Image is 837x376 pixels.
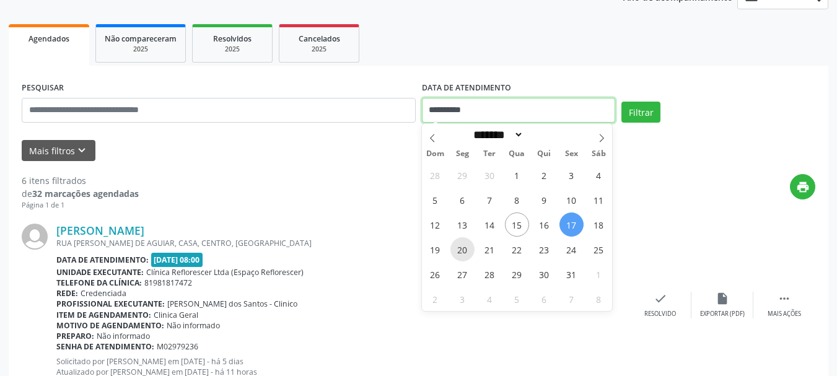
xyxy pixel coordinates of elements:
[56,331,94,341] b: Preparo:
[151,253,203,267] span: [DATE] 08:00
[587,237,611,261] span: Outubro 25, 2025
[559,262,584,286] span: Outubro 31, 2025
[157,341,198,352] span: M02979236
[423,262,447,286] span: Outubro 26, 2025
[105,45,177,54] div: 2025
[22,140,95,162] button: Mais filtroskeyboard_arrow_down
[478,163,502,187] span: Setembro 30, 2025
[559,163,584,187] span: Outubro 3, 2025
[505,262,529,286] span: Outubro 29, 2025
[22,174,139,187] div: 6 itens filtrados
[144,278,192,288] span: 81981817472
[56,341,154,352] b: Senha de atendimento:
[768,310,801,318] div: Mais ações
[450,188,475,212] span: Outubro 6, 2025
[56,310,151,320] b: Item de agendamento:
[524,128,564,141] input: Year
[56,278,142,288] b: Telefone da clínica:
[587,212,611,237] span: Outubro 18, 2025
[532,287,556,311] span: Novembro 6, 2025
[505,188,529,212] span: Outubro 8, 2025
[288,45,350,54] div: 2025
[423,237,447,261] span: Outubro 19, 2025
[449,150,476,158] span: Seg
[56,267,144,278] b: Unidade executante:
[22,79,64,98] label: PESQUISAR
[56,299,165,309] b: Profissional executante:
[621,102,660,123] button: Filtrar
[22,187,139,200] div: de
[478,287,502,311] span: Novembro 4, 2025
[56,224,144,237] a: [PERSON_NAME]
[105,33,177,44] span: Não compareceram
[532,188,556,212] span: Outubro 9, 2025
[559,237,584,261] span: Outubro 24, 2025
[532,262,556,286] span: Outubro 30, 2025
[558,150,585,158] span: Sex
[423,212,447,237] span: Outubro 12, 2025
[167,320,220,331] span: Não informado
[22,200,139,211] div: Página 1 de 1
[716,292,729,305] i: insert_drive_file
[422,150,449,158] span: Dom
[56,238,629,248] div: RUA [PERSON_NAME] DE AGUIAR, CASA, CENTRO, [GEOGRAPHIC_DATA]
[470,128,524,141] select: Month
[644,310,676,318] div: Resolvido
[585,150,612,158] span: Sáb
[56,320,164,331] b: Motivo de agendamento:
[299,33,340,44] span: Cancelados
[700,310,745,318] div: Exportar (PDF)
[167,299,297,309] span: [PERSON_NAME] dos Santos - Clinico
[559,188,584,212] span: Outubro 10, 2025
[450,212,475,237] span: Outubro 13, 2025
[478,188,502,212] span: Outubro 7, 2025
[778,292,791,305] i: 
[478,212,502,237] span: Outubro 14, 2025
[154,310,198,320] span: Clinica Geral
[423,287,447,311] span: Novembro 2, 2025
[450,287,475,311] span: Novembro 3, 2025
[654,292,667,305] i: check
[559,212,584,237] span: Outubro 17, 2025
[796,180,810,194] i: print
[505,287,529,311] span: Novembro 5, 2025
[532,212,556,237] span: Outubro 16, 2025
[56,288,78,299] b: Rede:
[530,150,558,158] span: Qui
[422,79,511,98] label: DATA DE ATENDIMENTO
[587,163,611,187] span: Outubro 4, 2025
[213,33,252,44] span: Resolvidos
[505,237,529,261] span: Outubro 22, 2025
[587,287,611,311] span: Novembro 8, 2025
[450,262,475,286] span: Outubro 27, 2025
[505,163,529,187] span: Outubro 1, 2025
[532,163,556,187] span: Outubro 2, 2025
[56,255,149,265] b: Data de atendimento:
[476,150,503,158] span: Ter
[75,144,89,157] i: keyboard_arrow_down
[450,163,475,187] span: Setembro 29, 2025
[201,45,263,54] div: 2025
[559,287,584,311] span: Novembro 7, 2025
[790,174,815,199] button: print
[450,237,475,261] span: Outubro 20, 2025
[478,262,502,286] span: Outubro 28, 2025
[503,150,530,158] span: Qua
[146,267,304,278] span: Clínica Reflorescer Ltda (Espaço Reflorescer)
[532,237,556,261] span: Outubro 23, 2025
[22,224,48,250] img: img
[587,262,611,286] span: Novembro 1, 2025
[505,212,529,237] span: Outubro 15, 2025
[587,188,611,212] span: Outubro 11, 2025
[32,188,139,199] strong: 32 marcações agendadas
[423,188,447,212] span: Outubro 5, 2025
[97,331,150,341] span: Não informado
[478,237,502,261] span: Outubro 21, 2025
[28,33,69,44] span: Agendados
[423,163,447,187] span: Setembro 28, 2025
[81,288,126,299] span: Credenciada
